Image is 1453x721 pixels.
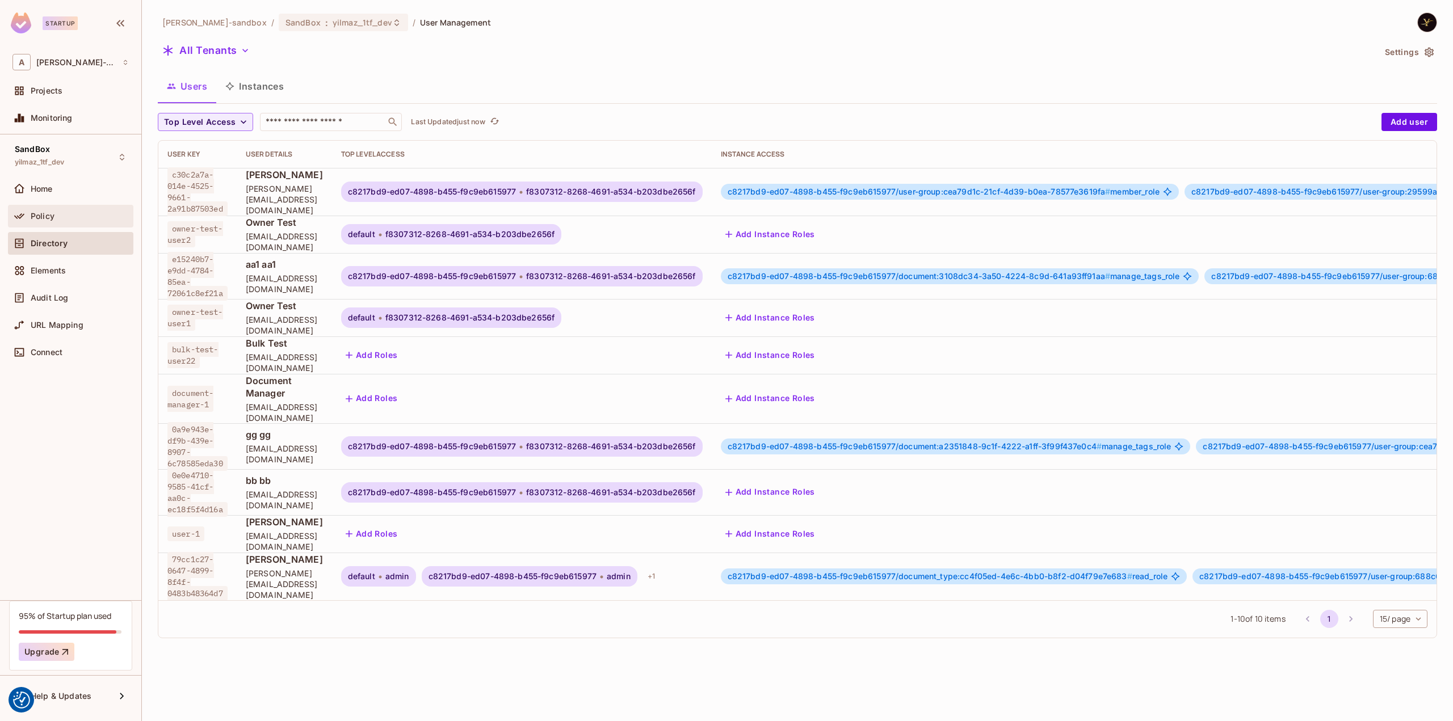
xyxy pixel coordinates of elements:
[246,516,323,528] span: [PERSON_NAME]
[31,239,68,248] span: Directory
[526,442,695,451] span: f8307312-8268-4691-a534-b203dbe2656f
[728,441,1102,451] span: c8217bd9-ed07-4898-b455-f9c9eb615977/document:a2351848-9c1f-4222-a1ff-3f99f437e0c4
[31,184,53,193] span: Home
[15,158,64,167] span: yilmaz_1tf_dev
[246,443,323,465] span: [EMAIL_ADDRESS][DOMAIN_NAME]
[1418,13,1437,32] img: Yilmaz Alizadeh
[15,145,50,154] span: SandBox
[31,348,62,357] span: Connect
[485,115,501,129] span: Click to refresh data
[348,187,516,196] span: c8217bd9-ed07-4898-b455-f9c9eb615977
[348,313,375,322] span: default
[721,309,820,327] button: Add Instance Roles
[43,16,78,30] div: Startup
[162,17,267,28] span: the active workspace
[167,305,223,331] span: owner-test-user1
[385,313,555,322] span: f8307312-8268-4691-a534-b203dbe2656f
[1231,613,1285,625] span: 1 - 10 of 10 items
[721,525,820,543] button: Add Instance Roles
[12,54,31,70] span: A
[158,72,216,100] button: Users
[643,567,660,585] div: + 1
[420,17,491,28] span: User Management
[246,489,323,511] span: [EMAIL_ADDRESS][DOMAIN_NAME]
[216,72,293,100] button: Instances
[728,187,1111,196] span: c8217bd9-ed07-4898-b455-f9c9eb615977/user-group:cea79d1c-21cf-4d39-b0ea-78577e3619fa
[341,390,402,408] button: Add Roles
[728,272,1180,281] span: manage_tags_role
[348,442,516,451] span: c8217bd9-ed07-4898-b455-f9c9eb615977
[167,167,228,216] span: c30c2a7a-014e-4525-9661-2a91b87503ed
[167,221,223,247] span: owner-test-user2
[246,352,323,373] span: [EMAIL_ADDRESS][DOMAIN_NAME]
[246,374,323,399] span: Document Manager
[488,115,501,129] button: refresh
[31,692,91,701] span: Help & Updates
[167,468,228,517] span: 0e0e4710-9585-41cf-aa0c-ec18f5f4d16a
[158,41,254,60] button: All Tenants
[31,86,62,95] span: Projects
[246,168,323,181] span: [PERSON_NAME]
[325,18,329,27] span: :
[167,150,228,159] div: User Key
[246,300,323,312] span: Owner Test
[11,12,31,33] img: SReyMgAAAABJRU5ErkJggg==
[19,643,74,661] button: Upgrade
[167,422,228,471] span: 0a9e943e-df9b-439e-8907-6c78585eda30
[246,337,323,349] span: Bulk Test
[341,346,402,364] button: Add Roles
[1373,610,1427,628] div: 15 / page
[246,258,323,271] span: aa1 aa1
[31,113,73,123] span: Monitoring
[158,113,253,131] button: Top Level Access
[167,342,219,368] span: bulk-test-user22
[246,314,323,336] span: [EMAIL_ADDRESS][DOMAIN_NAME]
[167,252,228,301] span: e15240b7-e9dd-4784-85ea-72061c8ef21a
[246,568,323,600] span: [PERSON_NAME][EMAIL_ADDRESS][DOMAIN_NAME]
[413,17,415,28] li: /
[271,17,274,28] li: /
[246,273,323,294] span: [EMAIL_ADDRESS][DOMAIN_NAME]
[1105,271,1110,281] span: #
[1381,113,1437,131] button: Add user
[19,610,111,621] div: 95% of Startup plan used
[341,525,402,543] button: Add Roles
[31,293,68,302] span: Audit Log
[1097,441,1102,451] span: #
[167,552,228,601] span: 79cc1c27-0647-4899-8f4f-0483b48364d7
[167,386,213,412] span: document-manager-1
[411,117,485,127] p: Last Updated just now
[1297,610,1362,628] nav: pagination navigation
[348,572,375,581] span: default
[526,187,695,196] span: f8307312-8268-4691-a534-b203dbe2656f
[429,572,597,581] span: c8217bd9-ed07-4898-b455-f9c9eb615977
[490,116,499,128] span: refresh
[246,530,323,552] span: [EMAIL_ADDRESS][DOMAIN_NAME]
[607,572,631,581] span: admin
[348,230,375,239] span: default
[167,526,204,541] span: user-1
[721,483,820,501] button: Add Instance Roles
[348,272,516,281] span: c8217bd9-ed07-4898-b455-f9c9eb615977
[31,321,83,330] span: URL Mapping
[348,488,516,497] span: c8217bd9-ed07-4898-b455-f9c9eb615977
[246,553,323,566] span: [PERSON_NAME]
[36,58,116,67] span: Workspace: alex-trustflight-sandbox
[721,225,820,243] button: Add Instance Roles
[164,115,236,129] span: Top Level Access
[246,474,323,487] span: bb bb
[246,150,323,159] div: User Details
[246,216,323,229] span: Owner Test
[341,150,703,159] div: Top Level Access
[728,271,1110,281] span: c8217bd9-ed07-4898-b455-f9c9eb615977/document:3108dc34-3a50-4224-8c9d-641a93ff91aa
[1127,571,1132,581] span: #
[721,346,820,364] button: Add Instance Roles
[246,402,323,423] span: [EMAIL_ADDRESS][DOMAIN_NAME]
[285,17,321,28] span: SandBox
[13,692,30,709] img: Revisit consent button
[246,428,323,441] span: gg gg
[333,17,392,28] span: yilmaz_1tf_dev
[728,442,1171,451] span: manage_tags_role
[385,572,409,581] span: admin
[13,692,30,709] button: Consent Preferences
